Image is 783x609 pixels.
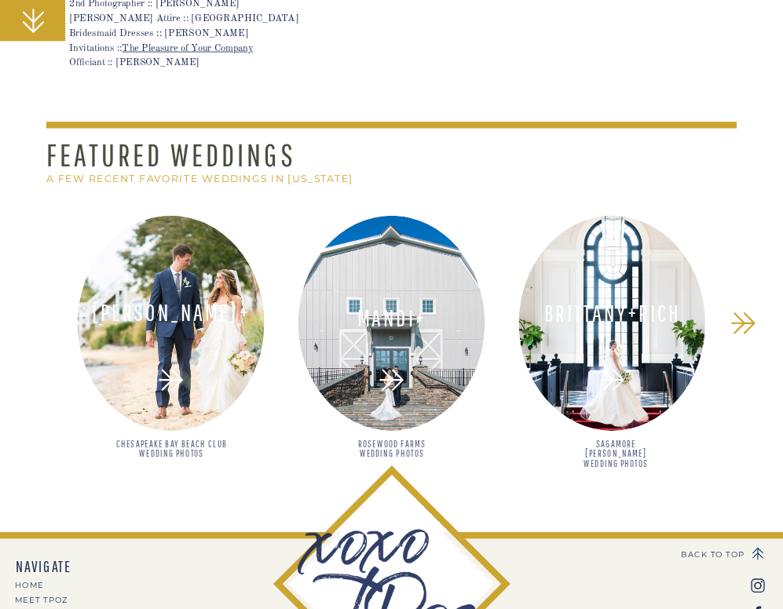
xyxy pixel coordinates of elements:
[571,439,661,469] a: Sagamore [PERSON_NAME] Wedding Photos
[15,582,129,589] a: HOME
[527,301,697,326] a: Brittany+Rich
[46,173,420,184] h3: A FEW RECENT FAVORITE Weddings in [US_STATE]
[664,550,745,559] a: BACK TO TOP
[46,137,296,173] font: FEATURED WEDDINGS
[16,559,130,575] nav: NAVIGATE
[336,439,448,474] h2: Rosewood Farms Wedding Photos
[122,44,253,53] a: The Pleasure of Your Company
[306,306,477,331] a: Mandi+[PERSON_NAME]
[336,439,448,474] a: Rosewood FarmsWedding Photos
[86,301,257,326] a: [PERSON_NAME]+[PERSON_NAME]
[15,596,129,604] a: MEET tPoz
[115,439,229,476] a: Chesapeake Bay Beach Club Wedding Photos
